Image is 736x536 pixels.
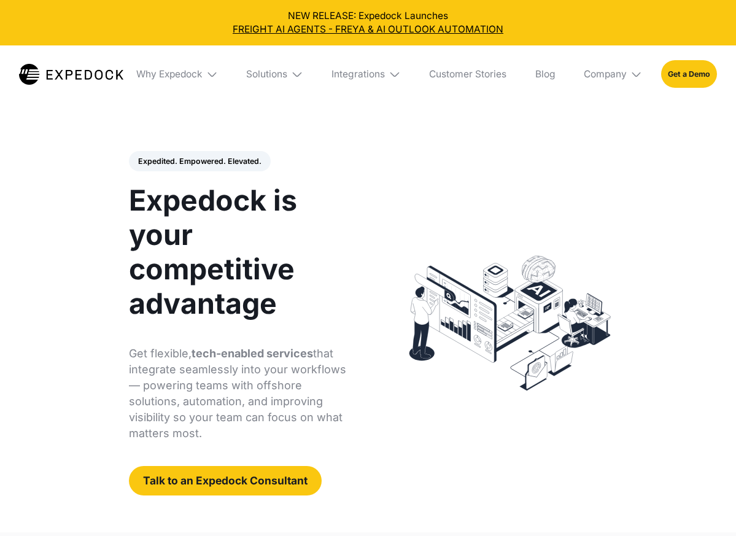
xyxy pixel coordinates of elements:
a: Customer Stories [420,45,516,103]
strong: tech-enabled services [192,347,313,360]
div: Why Expedock [136,68,203,80]
a: Get a Demo [661,60,717,88]
a: Blog [525,45,565,103]
h1: Expedock is your competitive advantage [129,184,354,320]
div: Company [584,68,627,80]
p: Get flexible, that integrate seamlessly into your workflows — powering teams with offshore soluti... [129,346,354,441]
a: FREIGHT AI AGENTS - FREYA & AI OUTLOOK AUTOMATION [9,23,726,36]
div: Integrations [331,68,385,80]
div: Solutions [246,68,287,80]
div: NEW RELEASE: Expedock Launches [9,9,726,36]
a: Talk to an Expedock Consultant [129,466,322,495]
